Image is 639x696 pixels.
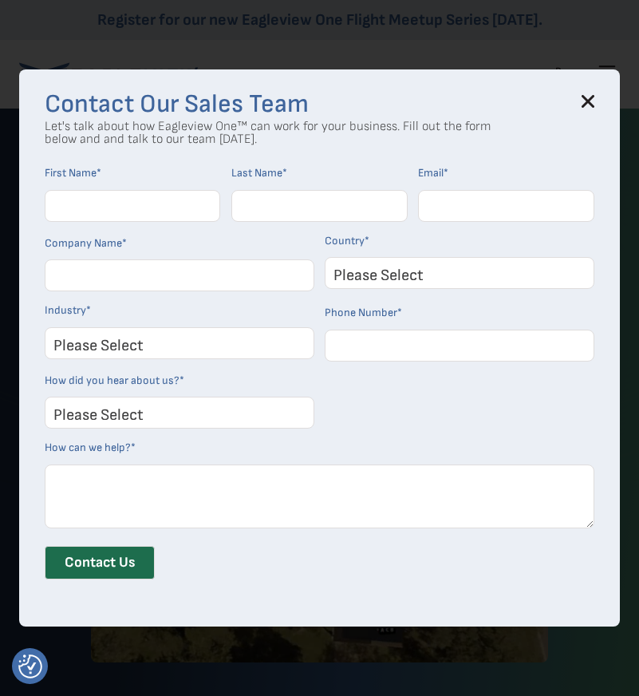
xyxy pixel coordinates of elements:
[18,654,42,678] img: Revisit consent button
[325,306,397,319] span: Phone Number
[231,166,282,180] span: Last Name
[45,374,179,387] span: How did you hear about us?
[18,654,42,678] button: Consent Preferences
[45,166,97,180] span: First Name
[45,546,155,579] input: Contact Us
[325,234,365,247] span: Country
[45,441,131,454] span: How can we help?
[45,95,594,114] h3: Contact Our Sales Team
[418,166,444,180] span: Email
[45,303,86,317] span: Industry
[45,121,491,146] p: Let's talk about how Eagleview One™ can work for your business. Fill out the form below and and t...
[45,236,122,250] span: Company Name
